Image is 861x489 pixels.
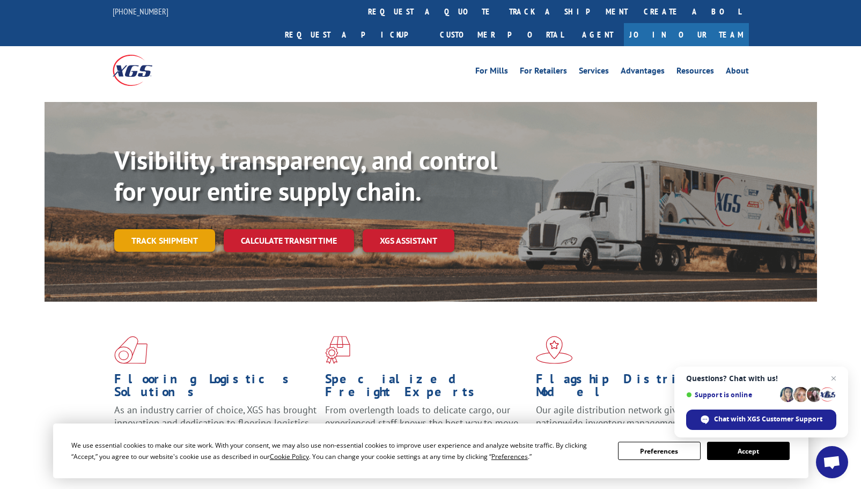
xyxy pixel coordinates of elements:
[325,336,350,364] img: xgs-icon-focused-on-flooring-red
[277,23,432,46] a: Request a pickup
[536,336,573,364] img: xgs-icon-flagship-distribution-model-red
[536,404,733,429] span: Our agile distribution network gives you nationwide inventory management on demand.
[816,446,848,478] div: Open chat
[270,452,309,461] span: Cookie Policy
[71,440,605,462] div: We use essential cookies to make our site work. With your consent, we may also use non-essential ...
[686,410,836,430] div: Chat with XGS Customer Support
[676,67,714,78] a: Resources
[686,391,776,399] span: Support is online
[579,67,609,78] a: Services
[475,67,508,78] a: For Mills
[707,442,790,460] button: Accept
[686,374,836,383] span: Questions? Chat with us!
[114,336,148,364] img: xgs-icon-total-supply-chain-intelligence-red
[714,414,822,424] span: Chat with XGS Customer Support
[113,6,168,17] a: [PHONE_NUMBER]
[571,23,624,46] a: Agent
[325,373,528,404] h1: Specialized Freight Experts
[621,67,665,78] a: Advantages
[491,452,528,461] span: Preferences
[536,373,739,404] h1: Flagship Distribution Model
[114,373,317,404] h1: Flooring Logistics Solutions
[624,23,749,46] a: Join Our Team
[520,67,567,78] a: For Retailers
[114,143,497,208] b: Visibility, transparency, and control for your entire supply chain.
[618,442,701,460] button: Preferences
[114,229,215,252] a: Track shipment
[224,229,354,252] a: Calculate transit time
[432,23,571,46] a: Customer Portal
[726,67,749,78] a: About
[114,404,317,442] span: As an industry carrier of choice, XGS has brought innovation and dedication to flooring logistics...
[827,372,840,385] span: Close chat
[325,404,528,451] p: From overlength loads to delicate cargo, our experienced staff knows the best way to move your fr...
[363,229,454,252] a: XGS ASSISTANT
[53,424,808,478] div: Cookie Consent Prompt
